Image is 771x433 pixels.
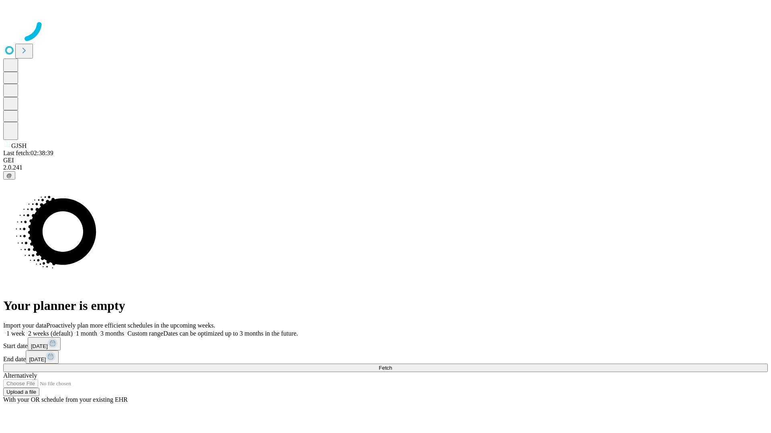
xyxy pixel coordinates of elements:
[3,396,128,403] span: With your OR schedule from your existing EHR
[28,330,73,337] span: 2 weeks (default)
[29,356,46,362] span: [DATE]
[3,164,768,171] div: 2.0.241
[11,142,27,149] span: GJSH
[3,364,768,372] button: Fetch
[3,388,39,396] button: Upload a file
[163,330,298,337] span: Dates can be optimized up to 3 months in the future.
[3,322,47,329] span: Import your data
[379,365,392,371] span: Fetch
[28,337,61,350] button: [DATE]
[3,298,768,313] h1: Your planner is empty
[100,330,124,337] span: 3 months
[3,337,768,350] div: Start date
[3,350,768,364] div: End date
[3,171,15,180] button: @
[47,322,215,329] span: Proactively plan more efficient schedules in the upcoming weeks.
[26,350,59,364] button: [DATE]
[3,157,768,164] div: GEI
[6,172,12,178] span: @
[127,330,163,337] span: Custom range
[3,150,53,156] span: Last fetch: 02:38:39
[31,343,48,349] span: [DATE]
[76,330,97,337] span: 1 month
[3,372,37,379] span: Alternatively
[6,330,25,337] span: 1 week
